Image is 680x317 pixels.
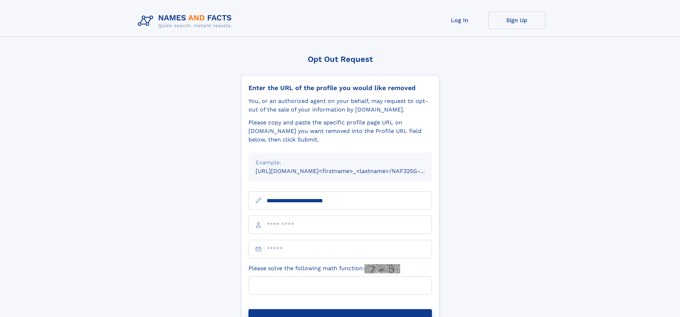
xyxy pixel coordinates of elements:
label: Please solve the following math function: [248,264,400,273]
div: Enter the URL of the profile you would like removed [248,84,432,92]
div: Opt Out Request [241,55,439,64]
a: Sign Up [488,11,545,29]
a: Log In [431,11,488,29]
img: Logo Names and Facts [135,11,238,31]
div: You, or an authorized agent on your behalf, may request to opt-out of the sale of your informatio... [248,97,432,114]
div: Please copy and paste the specific profile page URL on [DOMAIN_NAME] you want removed into the Pr... [248,118,432,144]
small: [URL][DOMAIN_NAME]<firstname>_<lastname>/NAF325G-xxxxxxxx [256,168,445,174]
div: Example: [256,158,425,167]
